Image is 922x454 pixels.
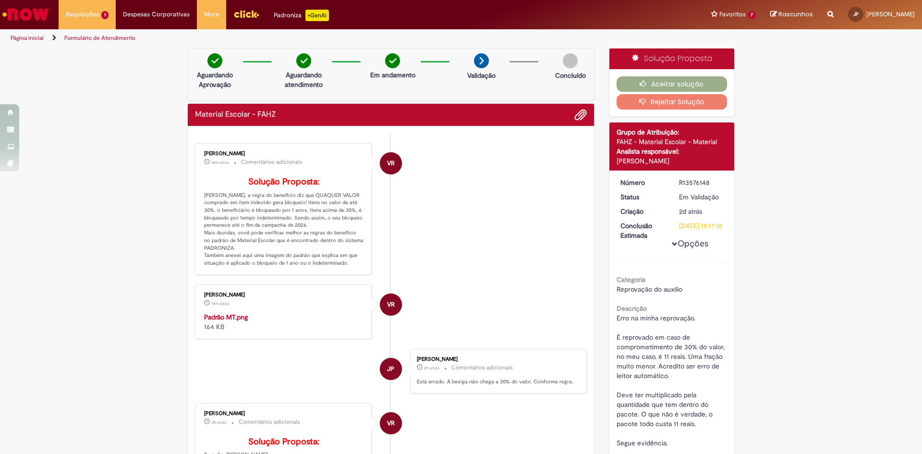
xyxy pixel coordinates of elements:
[385,53,400,68] img: check-circle-green.png
[204,151,364,157] div: [PERSON_NAME]
[679,207,724,216] div: 29/09/2025 11:25:40
[211,419,227,425] span: 3h atrás
[613,221,672,240] dt: Conclusão Estimada
[387,412,395,435] span: VR
[617,76,728,92] button: Aceitar solução
[239,418,300,426] small: Comentários adicionais
[617,147,728,156] div: Analista responsável:
[241,158,303,166] small: Comentários adicionais
[195,110,276,119] h2: Material Escolar - FAHZ Histórico de tíquete
[778,10,813,19] span: Rascunhos
[204,10,219,19] span: More
[617,127,728,137] div: Grupo de Atribuição:
[211,160,229,165] span: 18m atrás
[613,178,672,187] dt: Número
[204,177,364,267] p: [PERSON_NAME], a regra do beneficio diz que QUAQUER VALOR comprado em item indevido gera bloqueio...
[204,411,364,417] div: [PERSON_NAME]
[679,207,702,216] span: 2d atrás
[192,70,238,89] p: Aguardando Aprovação
[467,71,496,80] p: Validação
[248,176,319,187] b: Solução Proposta:
[204,292,364,298] div: [PERSON_NAME]
[280,70,327,89] p: Aguardando atendimento
[101,11,109,19] span: 1
[679,221,724,231] div: [DATE] 15:17:18
[211,160,229,165] time: 01/10/2025 10:45:20
[563,53,578,68] img: img-circle-grey.png
[617,275,645,284] b: Categoria
[211,301,229,307] span: 19m atrás
[7,29,607,47] ul: Trilhas de página
[617,285,682,294] span: Reprovação do auxílio
[451,364,513,372] small: Comentários adicionais
[417,356,577,362] div: [PERSON_NAME]
[679,192,724,202] div: Em Validação
[66,10,99,19] span: Requisições
[719,10,746,19] span: Favoritos
[11,34,44,42] a: Página inicial
[748,11,756,19] span: 7
[211,419,227,425] time: 01/10/2025 08:06:25
[424,365,439,371] span: 2h atrás
[474,53,489,68] img: arrow-next.png
[248,436,319,447] b: Solução Proposta:
[613,207,672,216] dt: Criação
[613,192,672,202] dt: Status
[424,365,439,371] time: 01/10/2025 09:05:57
[207,53,222,68] img: check-circle-green.png
[211,301,229,307] time: 01/10/2025 10:44:41
[380,294,402,316] div: Vitoria Ramalho
[123,10,190,19] span: Despesas Corporativas
[305,10,329,21] p: +GenAi
[617,314,727,447] span: Erro na minha reprovação. É reprovado em caso de comprometimento de 30% do valor, no meu caso, é ...
[679,178,724,187] div: R13576148
[387,357,394,380] span: JP
[233,7,259,21] img: click_logo_yellow_360x200.png
[380,152,402,174] div: Vitoria Ramalho
[609,49,735,69] div: Solução Proposta
[574,109,587,121] button: Adicionar anexos
[853,11,859,17] span: JP
[770,10,813,19] a: Rascunhos
[417,378,577,386] p: Está errado. A bexiga não chega a 30% do valor. Conforme regra.
[380,412,402,434] div: Vitoria Ramalho
[64,34,135,42] a: Formulário de Atendimento
[617,137,728,147] div: FAHZ - Material Escolar - Material
[387,293,395,316] span: VR
[617,156,728,166] div: [PERSON_NAME]
[555,71,586,80] p: Concluído
[274,10,329,21] div: Padroniza
[866,10,915,18] span: [PERSON_NAME]
[679,207,702,216] time: 29/09/2025 11:25:40
[370,70,415,80] p: Em andamento
[204,313,248,321] a: Padrão MT.png
[617,94,728,110] button: Rejeitar Solução
[617,304,647,313] b: Descrição
[204,312,364,331] div: 164 KB
[1,5,50,24] img: ServiceNow
[296,53,311,68] img: check-circle-green.png
[380,358,402,380] div: Joao Poffo
[387,152,395,175] span: VR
